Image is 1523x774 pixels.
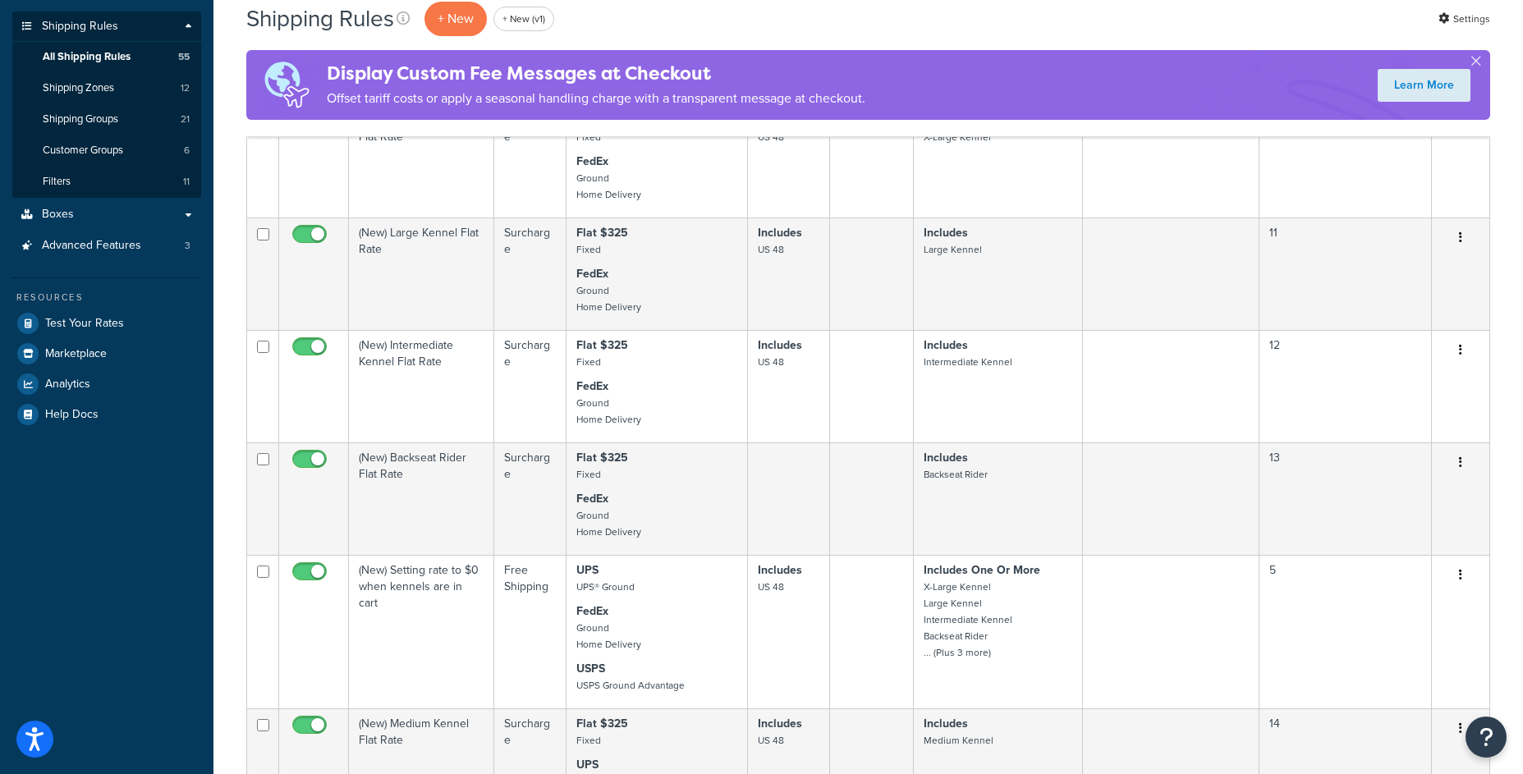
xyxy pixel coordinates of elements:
[576,561,599,579] strong: UPS
[576,756,599,773] strong: UPS
[181,81,190,95] span: 12
[1259,555,1432,708] td: 5
[12,369,201,399] a: Analytics
[185,239,190,253] span: 3
[1438,7,1490,30] a: Settings
[758,224,802,241] strong: Includes
[494,330,567,442] td: Surcharge
[924,355,1012,369] small: Intermediate Kennel
[924,449,968,466] strong: Includes
[12,11,201,42] a: Shipping Rules
[576,224,628,241] strong: Flat $325
[42,20,118,34] span: Shipping Rules
[924,130,991,144] small: X-Large Kennel
[45,317,124,331] span: Test Your Rates
[12,42,201,72] a: All Shipping Rules 55
[576,660,605,677] strong: USPS
[45,378,90,392] span: Analytics
[45,408,99,422] span: Help Docs
[424,2,487,35] p: + New
[12,167,201,197] li: Filters
[1259,442,1432,555] td: 13
[12,135,201,166] a: Customer Groups 6
[178,50,190,64] span: 55
[12,73,201,103] li: Shipping Zones
[43,175,71,189] span: Filters
[576,153,608,170] strong: FedEx
[349,105,494,218] td: (New) X-Large Kennel Flat Rate
[576,508,641,539] small: Ground Home Delivery
[12,135,201,166] li: Customer Groups
[576,467,601,482] small: Fixed
[327,60,865,87] h4: Display Custom Fee Messages at Checkout
[349,555,494,708] td: (New) Setting rate to $0 when kennels are in cart
[494,555,567,708] td: Free Shipping
[576,621,641,652] small: Ground Home Delivery
[924,224,968,241] strong: Includes
[246,2,394,34] h1: Shipping Rules
[12,339,201,369] a: Marketplace
[576,715,628,732] strong: Flat $325
[12,42,201,72] li: All Shipping Rules
[758,130,784,144] small: US 48
[246,50,327,120] img: duties-banner-06bc72dcb5fe05cb3f9472aba00be2ae8eb53ab6f0d8bb03d382ba314ac3c341.png
[576,171,641,202] small: Ground Home Delivery
[924,579,1012,660] small: X-Large Kennel Large Kennel Intermediate Kennel Backseat Rider ... (Plus 3 more)
[43,50,131,64] span: All Shipping Rules
[12,167,201,197] a: Filters 11
[494,442,567,555] td: Surcharge
[576,396,641,427] small: Ground Home Delivery
[758,715,802,732] strong: Includes
[758,355,784,369] small: US 48
[42,239,141,253] span: Advanced Features
[758,579,784,594] small: US 48
[12,231,201,261] li: Advanced Features
[576,265,608,282] strong: FedEx
[1259,105,1432,218] td: 10
[1259,330,1432,442] td: 12
[12,291,201,305] div: Resources
[12,104,201,135] a: Shipping Groups 21
[576,733,601,748] small: Fixed
[349,330,494,442] td: (New) Intermediate Kennel Flat Rate
[1259,218,1432,330] td: 11
[758,337,802,354] strong: Includes
[12,104,201,135] li: Shipping Groups
[45,347,107,361] span: Marketplace
[12,309,201,338] a: Test Your Rates
[184,144,190,158] span: 6
[576,449,628,466] strong: Flat $325
[924,242,982,257] small: Large Kennel
[181,112,190,126] span: 21
[1378,69,1470,102] a: Learn More
[12,400,201,429] a: Help Docs
[12,11,201,199] li: Shipping Rules
[758,242,784,257] small: US 48
[12,73,201,103] a: Shipping Zones 12
[576,602,608,620] strong: FedEx
[494,105,567,218] td: Surcharge
[576,130,601,144] small: Fixed
[43,144,123,158] span: Customer Groups
[1466,717,1507,758] button: Open Resource Center
[493,7,554,31] a: + New (v1)
[924,715,968,732] strong: Includes
[12,231,201,261] a: Advanced Features 3
[349,442,494,555] td: (New) Backseat Rider Flat Rate
[758,561,802,579] strong: Includes
[576,490,608,507] strong: FedEx
[924,733,993,748] small: Medium Kennel
[12,199,201,230] li: Boxes
[924,561,1040,579] strong: Includes One Or More
[924,337,968,354] strong: Includes
[576,242,601,257] small: Fixed
[576,283,641,314] small: Ground Home Delivery
[576,579,635,594] small: UPS® Ground
[576,378,608,395] strong: FedEx
[43,81,114,95] span: Shipping Zones
[183,175,190,189] span: 11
